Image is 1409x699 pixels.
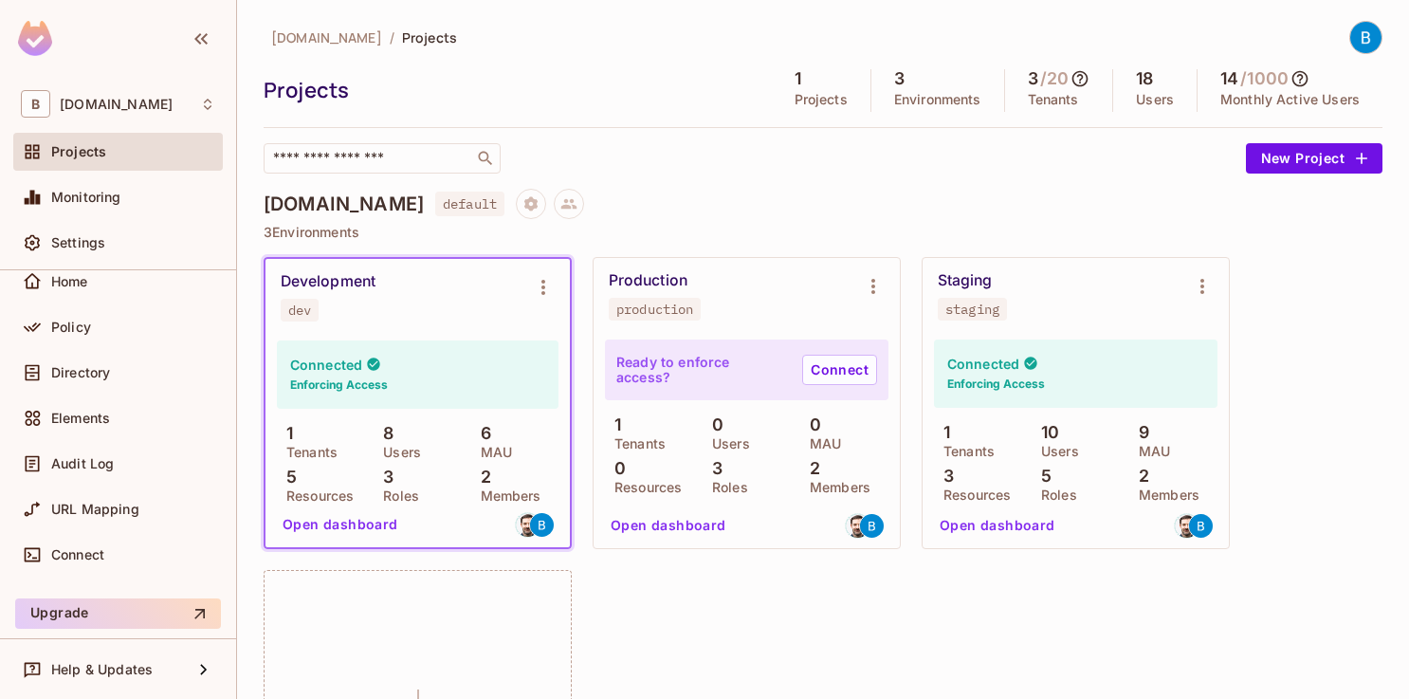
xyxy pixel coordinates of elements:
[374,468,393,487] p: 3
[795,92,848,107] p: Projects
[277,445,338,460] p: Tenants
[530,513,554,537] img: brad@buckstop.com
[374,488,419,504] p: Roles
[934,423,950,442] p: 1
[605,480,682,495] p: Resources
[934,444,995,459] p: Tenants
[281,272,375,291] div: Development
[800,415,821,434] p: 0
[471,424,491,443] p: 6
[51,235,105,250] span: Settings
[894,69,905,88] h5: 3
[516,513,540,537] img: christoph@luppri.ch
[21,90,50,118] span: B
[435,192,504,216] span: default
[374,424,393,443] p: 8
[1220,69,1238,88] h5: 14
[854,267,892,305] button: Environment settings
[1129,487,1199,503] p: Members
[932,510,1063,541] button: Open dashboard
[471,488,541,504] p: Members
[264,76,762,104] div: Projects
[945,302,999,317] div: staging
[374,445,421,460] p: Users
[1028,92,1079,107] p: Tenants
[703,480,748,495] p: Roles
[277,468,297,487] p: 5
[616,302,693,317] div: production
[275,509,406,540] button: Open dashboard
[51,190,121,205] span: Monitoring
[288,303,311,318] div: dev
[934,487,1011,503] p: Resources
[51,144,106,159] span: Projects
[51,320,91,335] span: Policy
[800,459,820,478] p: 2
[516,198,546,216] span: Project settings
[1175,514,1199,538] img: christoph@luppri.ch
[1220,92,1360,107] p: Monthly Active Users
[703,459,723,478] p: 3
[15,598,221,629] button: Upgrade
[390,28,394,46] li: /
[290,356,362,374] h4: Connected
[846,514,869,538] img: christoph@luppri.ch
[51,411,110,426] span: Elements
[605,459,626,478] p: 0
[1350,22,1382,53] img: Bradley Herrup
[271,28,382,46] span: [DOMAIN_NAME]
[605,415,621,434] p: 1
[264,225,1382,240] p: 3 Environments
[1032,467,1052,486] p: 5
[795,69,801,88] h5: 1
[290,377,388,394] h6: Enforcing Access
[277,488,354,504] p: Resources
[1032,444,1079,459] p: Users
[51,502,139,517] span: URL Mapping
[1136,69,1153,88] h5: 18
[1240,69,1289,88] h5: / 1000
[402,28,457,46] span: Projects
[609,271,687,290] div: Production
[524,268,562,306] button: Environment settings
[616,355,787,385] p: Ready to enforce access?
[1183,267,1221,305] button: Environment settings
[1129,467,1149,486] p: 2
[703,436,750,451] p: Users
[934,467,954,486] p: 3
[1032,423,1059,442] p: 10
[1032,487,1077,503] p: Roles
[603,510,734,541] button: Open dashboard
[947,355,1019,373] h4: Connected
[802,355,877,385] a: Connect
[1129,444,1170,459] p: MAU
[1129,423,1149,442] p: 9
[51,456,114,471] span: Audit Log
[471,468,491,487] p: 2
[800,480,870,495] p: Members
[860,514,884,538] img: brad@buckstop.com
[1028,69,1038,88] h5: 3
[1189,514,1213,538] img: brad@buckstop.com
[1136,92,1174,107] p: Users
[894,92,981,107] p: Environments
[264,193,424,215] h4: [DOMAIN_NAME]
[938,271,993,290] div: Staging
[51,547,104,562] span: Connect
[18,21,52,56] img: SReyMgAAAABJRU5ErkJggg==
[703,415,723,434] p: 0
[60,97,173,112] span: Workspace: buckstop.com
[471,445,512,460] p: MAU
[51,274,88,289] span: Home
[51,365,110,380] span: Directory
[947,376,1045,393] h6: Enforcing Access
[1246,143,1382,174] button: New Project
[51,662,153,677] span: Help & Updates
[277,424,293,443] p: 1
[605,436,666,451] p: Tenants
[800,436,841,451] p: MAU
[1040,69,1069,88] h5: / 20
